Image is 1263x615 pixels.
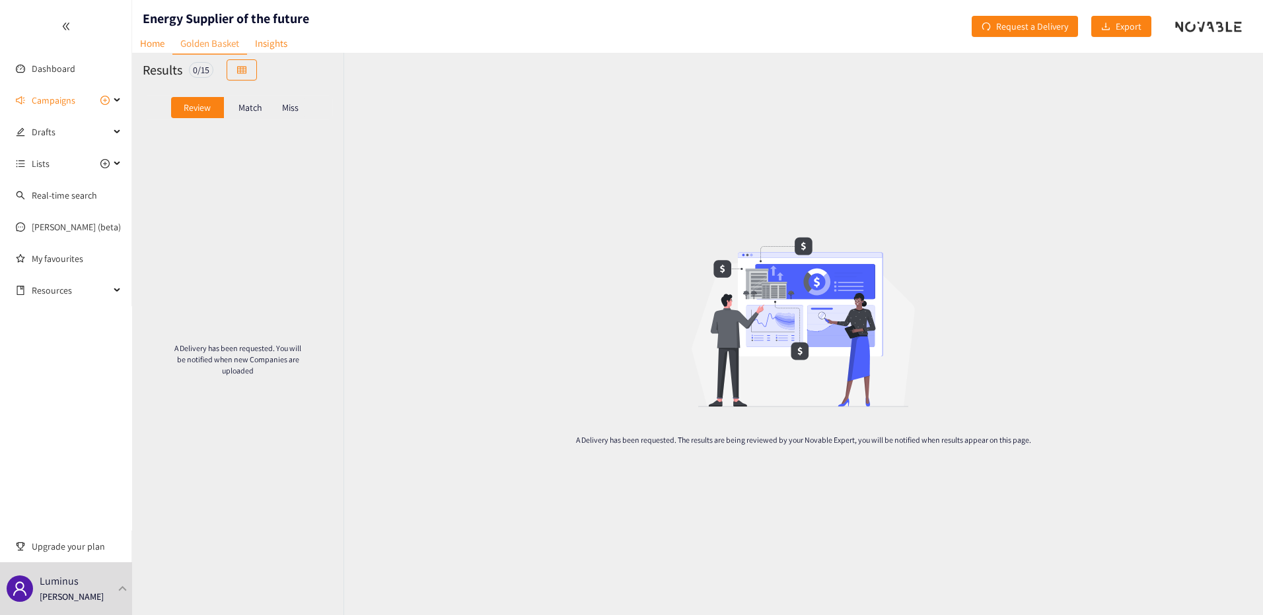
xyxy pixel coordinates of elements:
span: Upgrade your plan [32,533,122,560]
span: plus-circle [100,96,110,105]
a: Golden Basket [172,33,247,55]
p: Match [238,102,262,113]
button: redoRequest a Delivery [972,16,1078,37]
span: redo [982,22,991,32]
a: Dashboard [32,63,75,75]
span: Resources [32,277,110,304]
span: user [12,581,28,597]
span: edit [16,127,25,137]
span: unordered-list [16,159,25,168]
span: book [16,286,25,295]
p: Miss [282,102,299,113]
span: plus-circle [100,159,110,168]
button: table [227,59,257,81]
a: Real-time search [32,189,97,201]
div: 0 / 15 [189,62,213,78]
span: Request a Delivery [996,19,1068,34]
span: Export [1116,19,1141,34]
span: table [237,65,246,76]
span: Campaigns [32,87,75,113]
span: download [1101,22,1110,32]
span: Lists [32,150,50,177]
button: downloadExport [1091,16,1151,37]
span: trophy [16,542,25,551]
h2: Results [143,61,182,79]
h1: Energy Supplier of the future [143,9,309,28]
a: Home [132,33,172,53]
p: [PERSON_NAME] [40,589,104,604]
p: A Delivery has been requested. You will be notified when new Companies are uploaded [174,342,301,376]
div: Chatwidget [1048,472,1263,615]
span: Drafts [32,119,110,145]
p: A Delivery has been requested. The results are being reviewed by your Novable Expert, you will be... [535,434,1071,445]
p: Luminus [40,573,79,589]
a: Insights [247,33,295,53]
span: sound [16,96,25,105]
a: [PERSON_NAME] (beta) [32,221,121,233]
span: double-left [61,22,71,31]
p: Review [184,102,211,113]
iframe: Chat Widget [1048,472,1263,615]
a: My favourites [32,245,122,272]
